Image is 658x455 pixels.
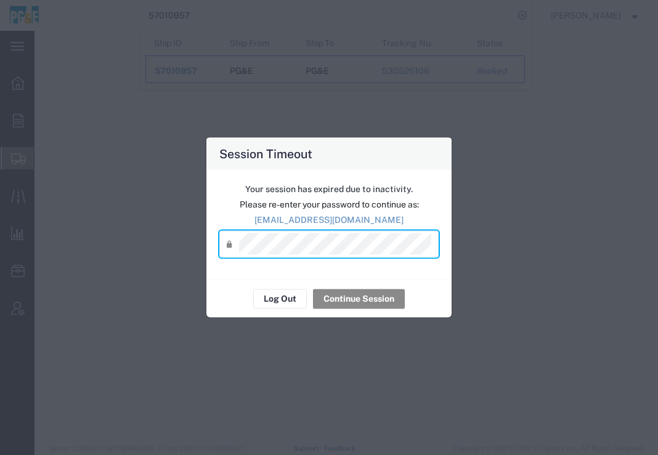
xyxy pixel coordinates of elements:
[219,213,439,226] p: [EMAIL_ADDRESS][DOMAIN_NAME]
[219,182,439,195] p: Your session has expired due to inactivity.
[219,198,439,211] p: Please re-enter your password to continue as:
[253,289,307,308] button: Log Out
[313,289,405,308] button: Continue Session
[219,144,312,162] h4: Session Timeout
